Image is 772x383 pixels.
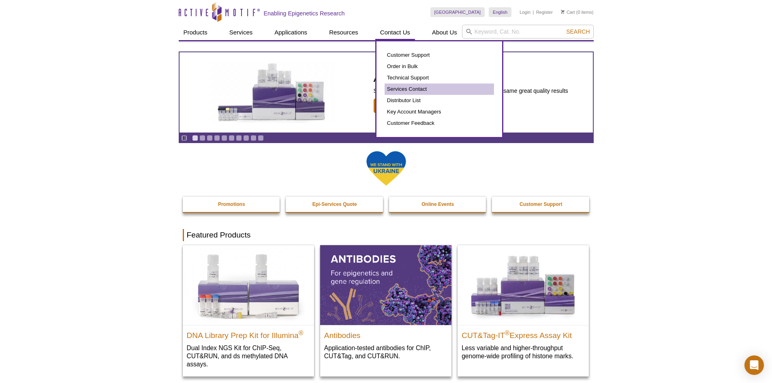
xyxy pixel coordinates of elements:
[374,98,421,113] span: Learn More
[269,25,312,40] a: Applications
[561,7,594,17] li: (0 items)
[430,7,485,17] a: [GEOGRAPHIC_DATA]
[458,245,589,325] img: CUT&Tag-IT® Express Assay Kit
[236,135,242,141] a: Go to slide 7
[533,7,534,17] li: |
[561,10,565,14] img: Your Cart
[183,229,590,241] h2: Featured Products
[324,25,363,40] a: Resources
[180,52,593,133] article: ATAC-Seq Express Kit
[389,197,487,212] a: Online Events
[205,62,339,123] img: ATAC-Seq Express Kit
[374,87,568,94] p: Simplified, faster ATAC-Seq workflow delivering the same great quality results
[221,135,227,141] a: Go to slide 5
[462,327,585,340] h2: CUT&Tag-IT Express Assay Kit
[566,28,590,35] span: Search
[385,118,494,129] a: Customer Feedback
[183,245,314,376] a: DNA Library Prep Kit for Illumina DNA Library Prep Kit for Illumina® Dual Index NGS Kit for ChIP-...
[427,25,462,40] a: About Us
[229,135,235,141] a: Go to slide 6
[312,201,357,207] strong: Epi-Services Quote
[264,10,345,17] h2: Enabling Epigenetics Research
[744,355,764,375] div: Open Intercom Messenger
[489,7,511,17] a: English
[462,25,594,39] input: Keyword, Cat. No.
[324,327,447,340] h2: Antibodies
[375,25,415,40] a: Contact Us
[218,201,245,207] strong: Promotions
[299,329,304,336] sup: ®
[243,135,249,141] a: Go to slide 8
[385,72,494,83] a: Technical Support
[561,9,575,15] a: Cart
[250,135,257,141] a: Go to slide 9
[564,28,592,35] button: Search
[324,344,447,360] p: Application-tested antibodies for ChIP, CUT&Tag, and CUT&RUN.
[462,344,585,360] p: Less variable and higher-throughput genome-wide profiling of histone marks​.
[183,245,314,325] img: DNA Library Prep Kit for Illumina
[421,201,454,207] strong: Online Events
[214,135,220,141] a: Go to slide 4
[492,197,590,212] a: Customer Support
[520,9,530,15] a: Login
[320,245,451,325] img: All Antibodies
[520,201,562,207] strong: Customer Support
[366,150,406,186] img: We Stand With Ukraine
[458,245,589,368] a: CUT&Tag-IT® Express Assay Kit CUT&Tag-IT®Express Assay Kit Less variable and higher-throughput ge...
[505,329,510,336] sup: ®
[385,61,494,72] a: Order in Bulk
[385,106,494,118] a: Key Account Managers
[179,25,212,40] a: Products
[320,245,451,368] a: All Antibodies Antibodies Application-tested antibodies for ChIP, CUT&Tag, and CUT&RUN.
[180,52,593,133] a: ATAC-Seq Express Kit ATAC-Seq Express Kit Simplified, faster ATAC-Seq workflow delivering the sam...
[286,197,384,212] a: Epi-Services Quote
[536,9,553,15] a: Register
[385,49,494,61] a: Customer Support
[192,135,198,141] a: Go to slide 1
[183,197,281,212] a: Promotions
[199,135,205,141] a: Go to slide 2
[187,344,310,368] p: Dual Index NGS Kit for ChIP-Seq, CUT&RUN, and ds methylated DNA assays.
[385,95,494,106] a: Distributor List
[374,72,568,84] h2: ATAC-Seq Express Kit
[225,25,258,40] a: Services
[385,83,494,95] a: Services Contact
[258,135,264,141] a: Go to slide 10
[207,135,213,141] a: Go to slide 3
[187,327,310,340] h2: DNA Library Prep Kit for Illumina
[181,135,187,141] a: Toggle autoplay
